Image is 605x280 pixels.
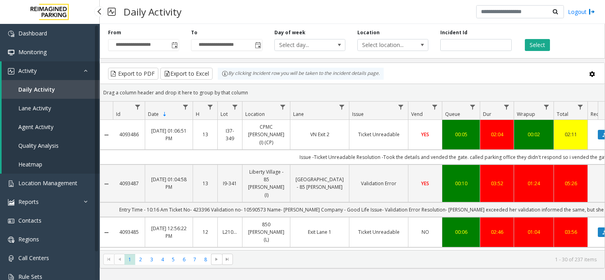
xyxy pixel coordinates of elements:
[278,102,288,112] a: Location Filter Menu
[519,180,549,187] a: 01:24
[559,131,583,138] a: 02:11
[100,181,113,187] a: Collapse Details
[196,111,199,117] span: H
[354,131,403,138] a: Ticket Unreadable
[519,131,549,138] div: 00:02
[108,2,116,22] img: pageIcon
[421,180,429,187] span: YES
[118,180,140,187] a: 4093487
[557,111,568,117] span: Total
[2,136,100,155] a: Quality Analysis
[213,256,220,262] span: Go to the next page
[519,228,549,236] div: 01:04
[559,180,583,187] div: 05:26
[559,228,583,236] a: 03:56
[575,102,586,112] a: Total Filter Menu
[295,228,344,236] a: Exit Lane 1
[445,111,460,117] span: Queue
[223,228,237,236] a: L21091600
[413,228,437,236] a: NO
[108,29,121,36] label: From
[411,111,423,117] span: Vend
[150,176,188,191] a: [DATE] 01:04:58 PM
[198,180,213,187] a: 13
[221,111,228,117] span: Lot
[413,180,437,187] a: YES
[222,254,233,265] span: Go to the last page
[467,102,478,112] a: Queue Filter Menu
[8,199,14,206] img: 'icon'
[485,131,509,138] a: 02:04
[108,68,158,80] button: Export to PDF
[247,123,285,146] a: CPMC [PERSON_NAME] (I) (CP)
[357,29,380,36] label: Location
[100,86,605,100] div: Drag a column header and drop it here to group by that column
[447,228,475,236] a: 00:06
[150,127,188,142] a: [DATE] 01:06:51 PM
[211,254,222,265] span: Go to the next page
[440,29,467,36] label: Incident Id
[135,254,146,265] span: Page 2
[517,111,535,117] span: Wrapup
[589,8,595,16] img: logout
[2,80,100,99] a: Daily Activity
[8,218,14,224] img: 'icon'
[8,237,14,243] img: 'icon'
[189,254,200,265] span: Page 7
[116,111,120,117] span: Id
[18,161,42,168] span: Heatmap
[18,217,41,224] span: Contacts
[483,111,491,117] span: Dur
[247,168,285,199] a: Liberty Village - 85 [PERSON_NAME] (I)
[568,8,595,16] a: Logout
[2,99,100,117] a: Lane Activity
[18,67,37,74] span: Activity
[2,61,100,80] a: Activity
[200,254,211,265] span: Page 8
[223,180,237,187] a: I9-341
[253,39,262,51] span: Toggle popup
[100,102,605,250] div: Data table
[447,131,475,138] div: 00:05
[2,117,100,136] a: Agent Activity
[160,68,213,80] button: Export to Excel
[354,228,403,236] a: Ticket Unreadable
[245,111,265,117] span: Location
[8,31,14,37] img: 'icon'
[132,102,143,112] a: Id Filter Menu
[293,111,304,117] span: Lane
[168,254,179,265] span: Page 5
[162,111,168,117] span: Sortable
[501,102,512,112] a: Dur Filter Menu
[485,228,509,236] a: 02:46
[179,254,189,265] span: Page 6
[170,39,179,51] span: Toggle popup
[413,131,437,138] a: YES
[591,111,600,117] span: Rec.
[8,255,14,262] img: 'icon'
[396,102,406,112] a: Issue Filter Menu
[223,127,237,142] a: I37-349
[222,70,228,77] img: infoIcon.svg
[230,102,240,112] a: Lot Filter Menu
[205,102,216,112] a: H Filter Menu
[421,131,429,138] span: YES
[247,221,285,244] a: 850 [PERSON_NAME] (L)
[485,180,509,187] a: 03:52
[295,131,344,138] a: VN Exit 2
[18,29,47,37] span: Dashboard
[18,254,49,262] span: Call Centers
[354,180,403,187] a: Validation Error
[447,180,475,187] a: 00:10
[118,228,140,236] a: 4093485
[422,229,429,235] span: NO
[430,102,440,112] a: Vend Filter Menu
[18,142,59,149] span: Quality Analysis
